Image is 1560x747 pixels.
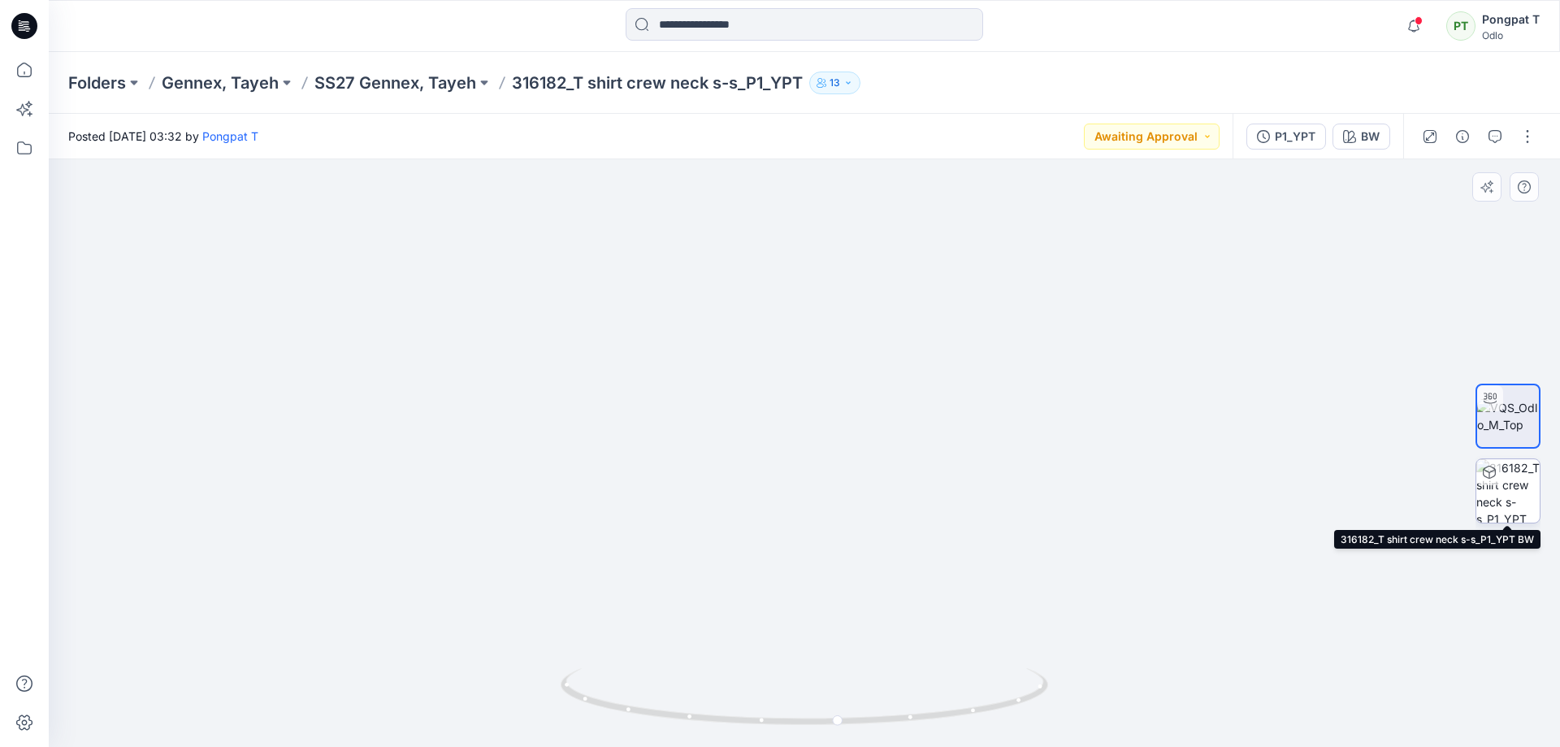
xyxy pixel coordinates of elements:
p: 316182_T shirt crew neck s-s_P1_YPT [512,72,803,94]
span: Posted [DATE] 03:32 by [68,128,258,145]
img: VQS_Odlo_M_Top [1477,399,1539,433]
div: Odlo [1482,29,1540,41]
div: P1_YPT [1275,128,1315,145]
button: BW [1332,124,1390,150]
a: Pongpat T [202,129,258,143]
div: BW [1361,128,1380,145]
button: Details [1449,124,1475,150]
a: SS27 Gennex, Tayeh [314,72,476,94]
a: Gennex, Tayeh [162,72,279,94]
button: 13 [809,72,860,94]
button: P1_YPT [1246,124,1326,150]
div: PT [1446,11,1475,41]
div: Pongpat T [1482,10,1540,29]
a: Folders [68,72,126,94]
img: 316182_T shirt crew neck s-s_P1_YPT BW [1476,459,1540,523]
p: 13 [830,74,840,92]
